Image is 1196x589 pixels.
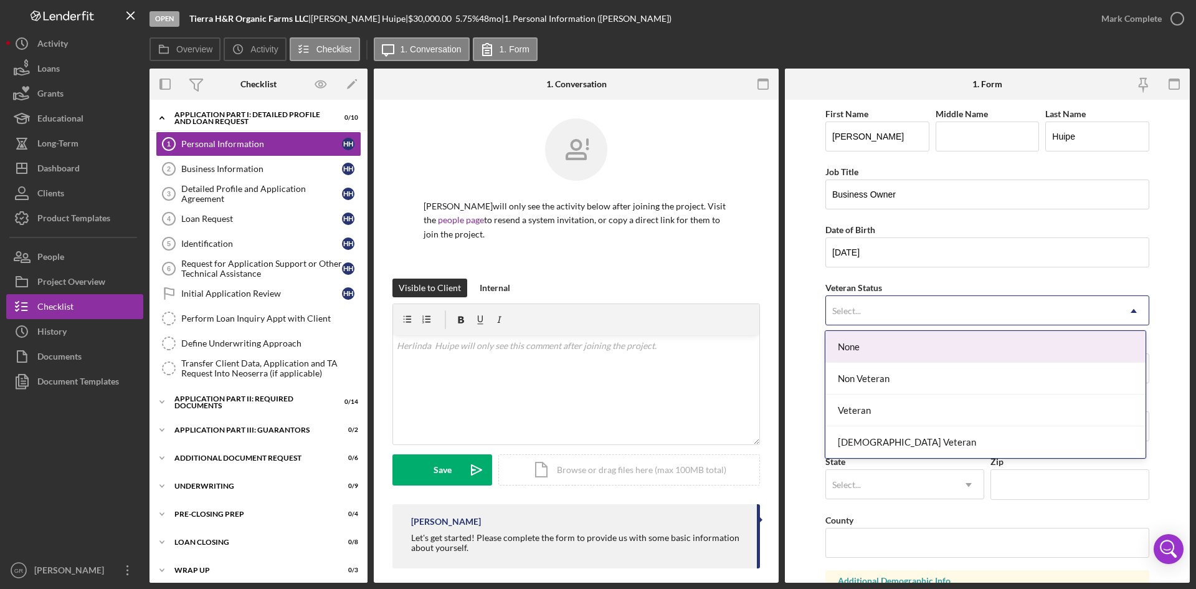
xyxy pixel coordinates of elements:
[6,181,143,206] button: Clients
[167,190,171,198] tspan: 3
[6,269,143,294] button: Project Overview
[224,37,286,61] button: Activity
[290,37,360,61] button: Checklist
[37,269,105,297] div: Project Overview
[6,131,143,156] button: Long-Term
[342,188,354,200] div: H H
[37,56,60,84] div: Loans
[181,239,342,249] div: Identification
[480,279,510,297] div: Internal
[181,139,342,149] div: Personal Information
[37,294,74,322] div: Checklist
[1154,534,1184,564] div: Open Intercom Messenger
[825,108,868,119] label: First Name
[336,539,358,546] div: 0 / 8
[311,14,408,24] div: [PERSON_NAME] Huipe |
[1101,6,1162,31] div: Mark Complete
[342,213,354,225] div: H H
[149,37,221,61] button: Overview
[156,356,361,381] a: Transfer Client Data, Application and TA Request Into Neoserra (if applicable)
[392,279,467,297] button: Visible to Client
[825,363,1145,395] div: Non Veteran
[336,510,358,518] div: 0 / 4
[37,369,119,397] div: Document Templates
[408,14,455,24] div: $30,000.00
[825,426,1145,458] div: [DEMOGRAPHIC_DATA] Veteran
[37,106,83,134] div: Educational
[972,79,1002,89] div: 1. Form
[6,156,143,181] button: Dashboard
[6,31,143,56] button: Activity
[37,244,64,272] div: People
[936,108,988,119] label: Middle Name
[6,244,143,269] button: People
[174,539,327,546] div: Loan Closing
[181,214,342,224] div: Loan Request
[316,44,352,54] label: Checklist
[6,294,143,319] button: Checklist
[825,331,1145,363] div: None
[6,344,143,369] button: Documents
[156,256,361,281] a: 6Request for Application Support or Other Technical AssistanceHH
[825,515,853,525] label: County
[455,14,479,24] div: 5.75 %
[156,231,361,256] a: 5IdentificationHH
[424,199,729,241] p: [PERSON_NAME] will only see the activity below after joining the project. Visit the to resend a s...
[990,456,1004,467] label: Zip
[342,237,354,250] div: H H
[37,131,78,159] div: Long-Term
[167,265,171,272] tspan: 6
[156,206,361,231] a: 4Loan RequestHH
[37,344,82,372] div: Documents
[336,482,358,490] div: 0 / 9
[181,184,342,204] div: Detailed Profile and Application Agreement
[189,14,311,24] div: |
[250,44,278,54] label: Activity
[832,480,861,490] div: Select...
[181,259,342,279] div: Request for Application Support or Other Technical Assistance
[825,166,858,177] label: Job Title
[374,37,470,61] button: 1. Conversation
[501,14,672,24] div: | 1. Personal Information ([PERSON_NAME])
[181,338,361,348] div: Define Underwriting Approach
[6,319,143,344] button: History
[240,79,277,89] div: Checklist
[37,156,80,184] div: Dashboard
[156,181,361,206] a: 3Detailed Profile and Application AgreementHH
[174,482,327,490] div: Underwriting
[342,138,354,150] div: H H
[174,426,327,434] div: Application Part III: Guarantors
[6,56,143,81] button: Loans
[181,164,342,174] div: Business Information
[167,140,171,148] tspan: 1
[6,369,143,394] button: Document Templates
[336,114,358,122] div: 0 / 10
[336,567,358,574] div: 0 / 3
[392,454,492,486] button: Save
[181,289,342,299] div: Initial Application Review
[1089,6,1190,31] button: Mark Complete
[37,206,110,234] div: Product Templates
[434,454,452,486] div: Save
[1045,108,1086,119] label: Last Name
[174,395,327,409] div: Application Part II: Required Documents
[6,81,143,106] button: Grants
[167,240,171,247] tspan: 5
[167,215,171,223] tspan: 4
[336,454,358,462] div: 0 / 6
[14,567,23,574] text: GR
[399,279,461,297] div: Visible to Client
[825,224,875,235] label: Date of Birth
[37,31,68,59] div: Activity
